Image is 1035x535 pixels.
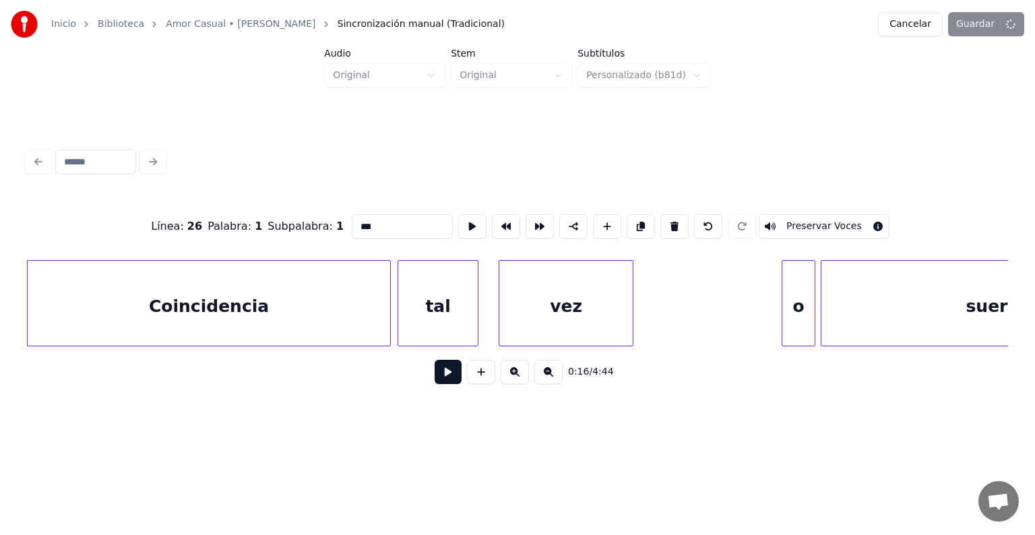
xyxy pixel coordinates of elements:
[255,220,262,232] span: 1
[51,18,76,31] a: Inicio
[451,49,572,58] label: Stem
[208,218,262,234] div: Palabra :
[151,218,202,234] div: Línea :
[187,220,202,232] span: 26
[268,218,344,234] div: Subpalabra :
[568,365,589,379] span: 0:16
[98,18,144,31] a: Biblioteca
[759,214,889,239] button: Toggle
[978,481,1019,522] div: Chat abierto
[878,12,943,36] button: Cancelar
[11,11,38,38] img: youka
[568,365,600,379] div: /
[336,220,344,232] span: 1
[592,365,613,379] span: 4:44
[324,49,445,58] label: Audio
[51,18,505,31] nav: breadcrumb
[577,49,711,58] label: Subtítulos
[338,18,505,31] span: Sincronización manual (Tradicional)
[166,18,315,31] a: Amor Casual • [PERSON_NAME]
